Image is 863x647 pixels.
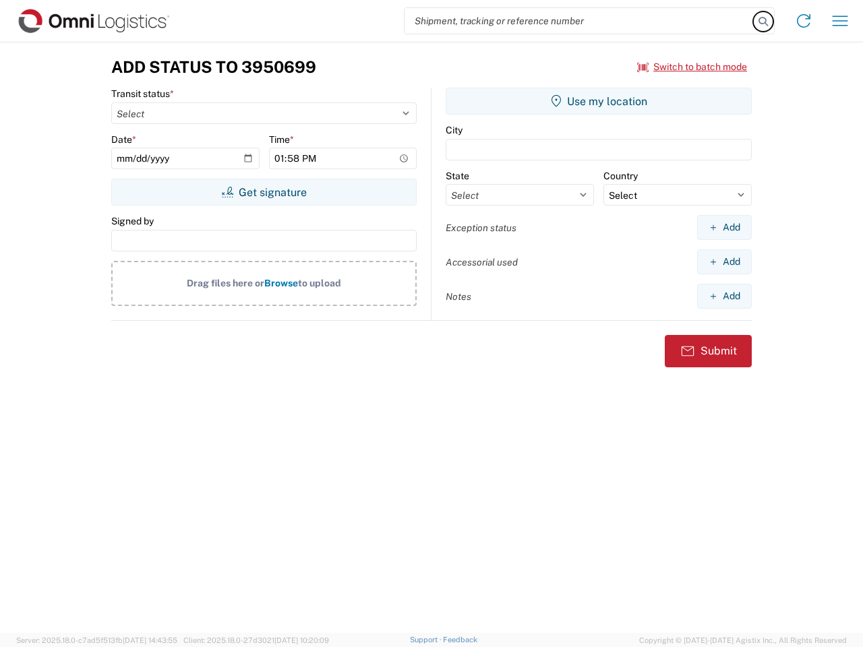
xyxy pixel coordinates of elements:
[111,57,316,77] h3: Add Status to 3950699
[697,284,752,309] button: Add
[111,179,417,206] button: Get signature
[298,278,341,288] span: to upload
[697,215,752,240] button: Add
[443,636,477,644] a: Feedback
[274,636,329,644] span: [DATE] 10:20:09
[111,88,174,100] label: Transit status
[111,133,136,146] label: Date
[665,335,752,367] button: Submit
[16,636,177,644] span: Server: 2025.18.0-c7ad5f513fb
[446,290,471,303] label: Notes
[446,124,463,136] label: City
[637,56,747,78] button: Switch to batch mode
[446,222,516,234] label: Exception status
[187,278,264,288] span: Drag files here or
[446,88,752,115] button: Use my location
[446,170,469,182] label: State
[603,170,638,182] label: Country
[639,634,847,646] span: Copyright © [DATE]-[DATE] Agistix Inc., All Rights Reserved
[111,215,154,227] label: Signed by
[183,636,329,644] span: Client: 2025.18.0-27d3021
[446,256,518,268] label: Accessorial used
[697,249,752,274] button: Add
[405,8,754,34] input: Shipment, tracking or reference number
[269,133,294,146] label: Time
[264,278,298,288] span: Browse
[123,636,177,644] span: [DATE] 14:43:55
[410,636,444,644] a: Support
